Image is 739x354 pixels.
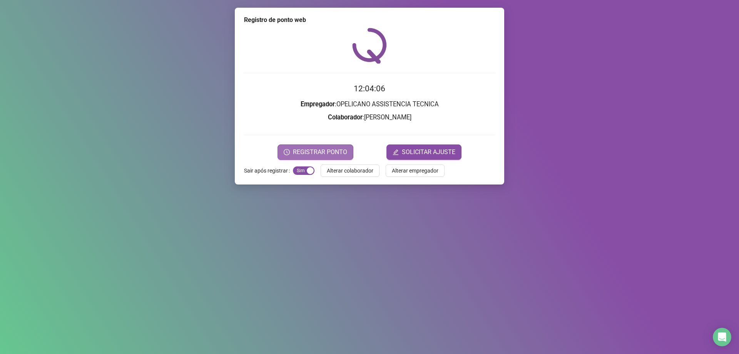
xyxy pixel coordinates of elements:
[328,114,363,121] strong: Colaborador
[386,144,461,160] button: editSOLICITAR AJUSTE
[352,28,387,64] img: QRPoint
[386,164,445,177] button: Alterar empregador
[278,144,353,160] button: REGISTRAR PONTO
[327,166,373,175] span: Alterar colaborador
[244,99,495,109] h3: : OPELICANO ASSISTENCIA TECNICA
[244,164,293,177] label: Sair após registrar
[393,149,399,155] span: edit
[354,84,385,93] time: 12:04:06
[392,166,438,175] span: Alterar empregador
[713,328,731,346] div: Open Intercom Messenger
[321,164,380,177] button: Alterar colaborador
[293,148,347,157] span: REGISTRAR PONTO
[301,101,335,108] strong: Empregador
[284,149,290,155] span: clock-circle
[244,112,495,122] h3: : [PERSON_NAME]
[244,15,495,25] div: Registro de ponto web
[402,148,455,157] span: SOLICITAR AJUSTE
